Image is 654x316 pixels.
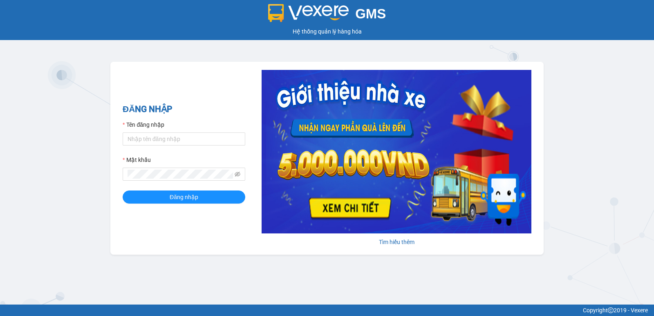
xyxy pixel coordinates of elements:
span: copyright [608,307,614,313]
img: banner-0 [262,70,531,233]
span: eye-invisible [235,171,240,177]
input: Mật khẩu [128,170,233,179]
span: GMS [355,6,386,21]
input: Tên đăng nhập [123,132,245,146]
div: Tìm hiểu thêm [262,238,531,247]
span: Đăng nhập [170,193,198,202]
a: GMS [268,12,386,19]
h2: ĐĂNG NHẬP [123,103,245,116]
button: Đăng nhập [123,190,245,204]
label: Mật khẩu [123,155,151,164]
div: Copyright 2019 - Vexere [6,306,648,315]
label: Tên đăng nhập [123,120,164,129]
div: Hệ thống quản lý hàng hóa [2,27,652,36]
img: logo 2 [268,4,349,22]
